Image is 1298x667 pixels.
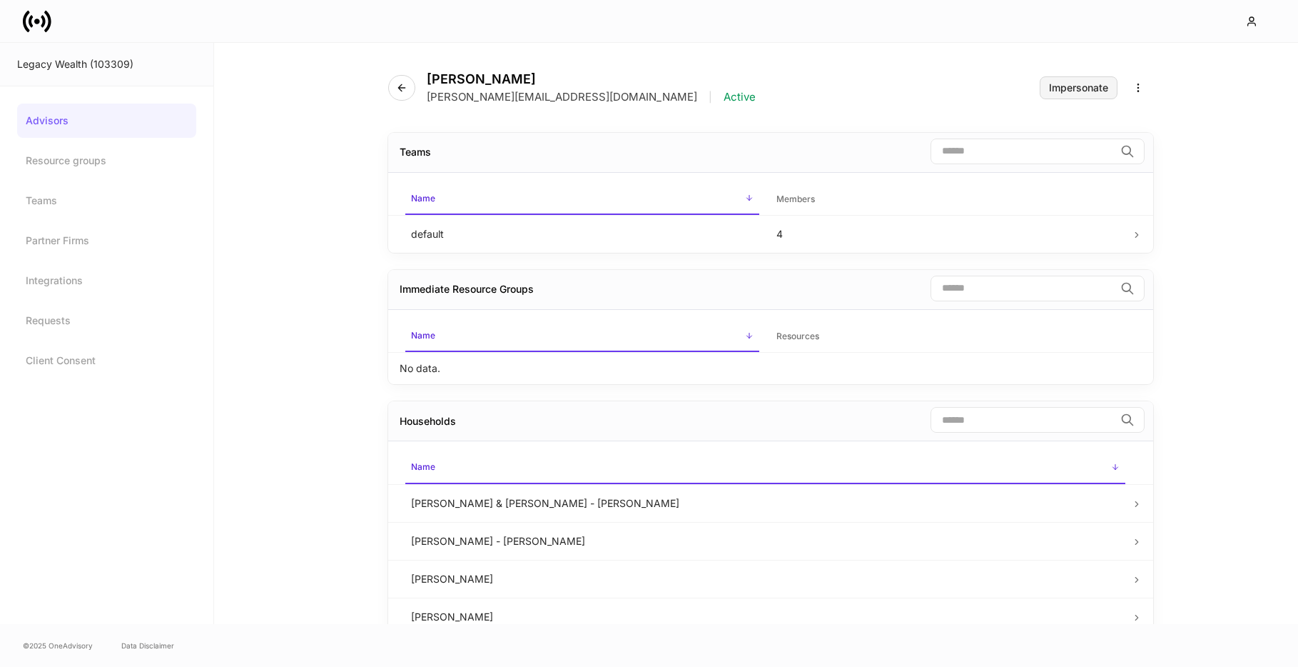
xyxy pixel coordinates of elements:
[776,192,815,206] h6: Members
[709,90,712,104] p: |
[771,322,1125,351] span: Resources
[405,184,760,215] span: Name
[400,145,431,159] div: Teams
[17,224,196,258] a: Partner Firms
[17,304,196,338] a: Requests
[400,414,456,428] div: Households
[17,57,196,71] div: Legacy Wealth (103309)
[23,640,93,651] span: © 2025 OneAdvisory
[427,71,756,87] h4: [PERSON_NAME]
[17,184,196,218] a: Teams
[427,90,697,104] p: [PERSON_NAME][EMAIL_ADDRESS][DOMAIN_NAME]
[400,215,766,253] td: default
[411,329,435,342] h6: Name
[405,321,760,352] span: Name
[400,361,440,376] p: No data.
[405,453,1125,483] span: Name
[411,460,435,473] h6: Name
[765,215,1131,253] td: 4
[776,329,819,343] h6: Resources
[121,640,174,651] a: Data Disclaimer
[17,104,196,138] a: Advisors
[400,560,1131,598] td: [PERSON_NAME]
[17,264,196,298] a: Integrations
[17,144,196,178] a: Resource groups
[1049,83,1108,93] div: Impersonate
[1040,76,1117,99] button: Impersonate
[400,598,1131,636] td: [PERSON_NAME]
[17,343,196,378] a: Client Consent
[400,484,1131,522] td: [PERSON_NAME] & [PERSON_NAME] - [PERSON_NAME]
[411,191,435,205] h6: Name
[724,90,756,104] p: Active
[400,282,534,296] div: Immediate Resource Groups
[771,185,1125,214] span: Members
[400,522,1131,560] td: [PERSON_NAME] - [PERSON_NAME]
